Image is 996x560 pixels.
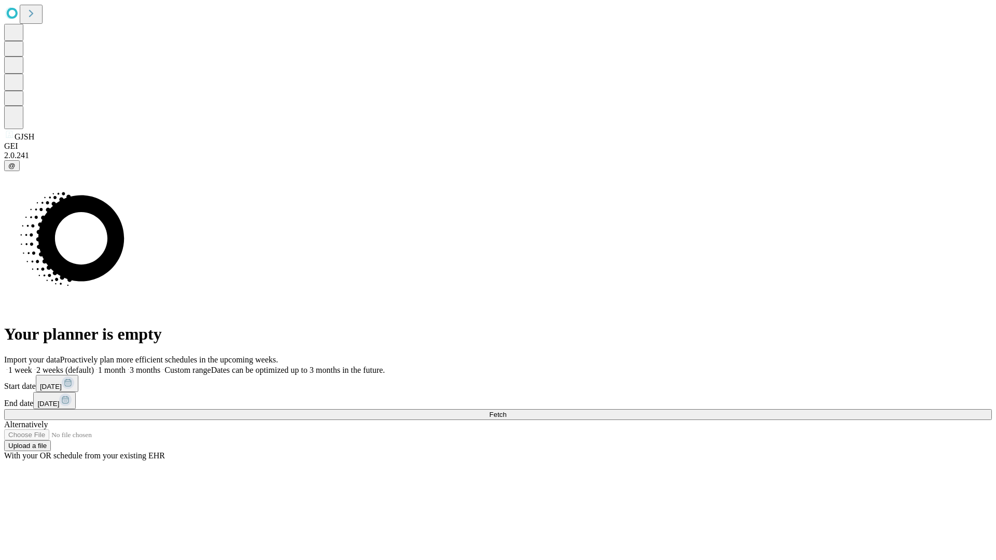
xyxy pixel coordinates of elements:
span: GJSH [15,132,34,141]
span: Import your data [4,355,60,364]
span: @ [8,162,16,170]
span: With your OR schedule from your existing EHR [4,451,165,460]
span: Dates can be optimized up to 3 months in the future. [211,366,385,374]
span: [DATE] [37,400,59,408]
button: Fetch [4,409,992,420]
span: 1 week [8,366,32,374]
span: [DATE] [40,383,62,390]
div: GEI [4,142,992,151]
button: [DATE] [33,392,76,409]
span: Custom range [164,366,211,374]
div: End date [4,392,992,409]
button: Upload a file [4,440,51,451]
div: 2.0.241 [4,151,992,160]
button: [DATE] [36,375,78,392]
span: Proactively plan more efficient schedules in the upcoming weeks. [60,355,278,364]
span: Fetch [489,411,506,418]
span: Alternatively [4,420,48,429]
span: 3 months [130,366,160,374]
button: @ [4,160,20,171]
h1: Your planner is empty [4,325,992,344]
span: 1 month [98,366,126,374]
span: 2 weeks (default) [36,366,94,374]
div: Start date [4,375,992,392]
